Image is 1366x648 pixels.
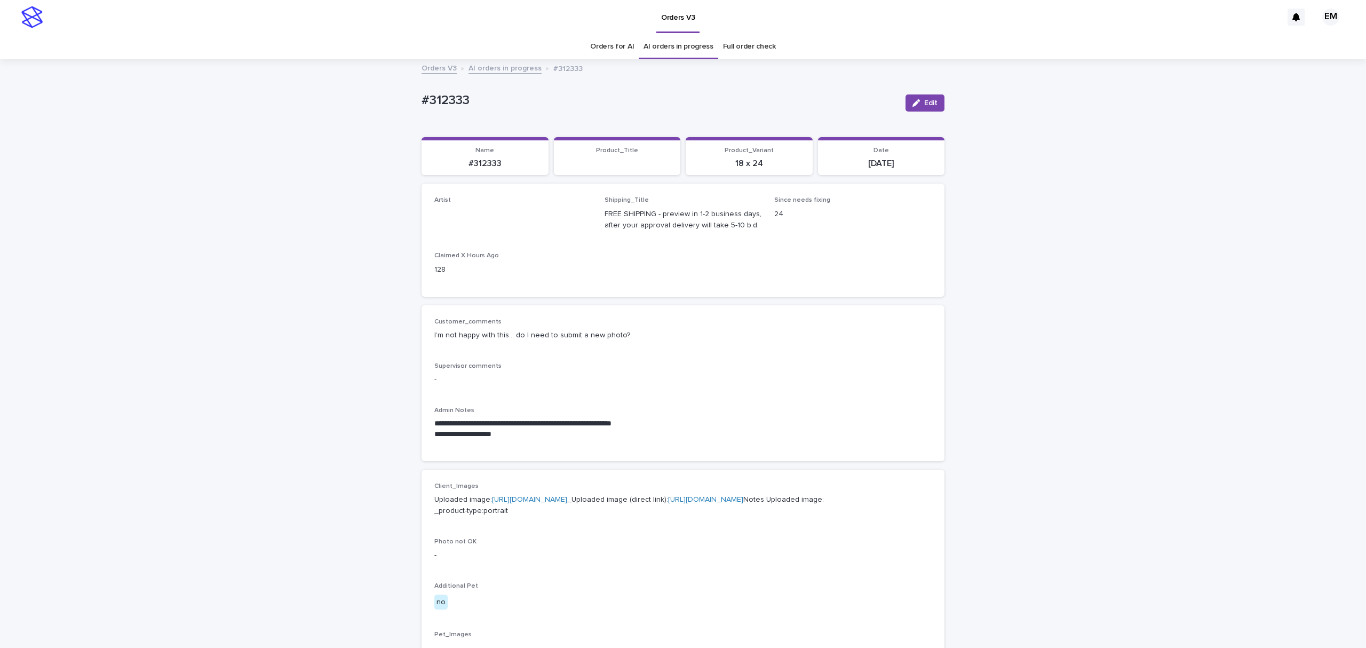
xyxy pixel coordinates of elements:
button: Edit [906,94,944,112]
p: FREE SHIPPING - preview in 1-2 business days, after your approval delivery will take 5-10 b.d. [605,209,762,231]
span: Pet_Images [434,631,472,638]
p: #312333 [553,62,583,74]
a: Orders for AI [590,34,634,59]
div: EM [1322,9,1339,26]
p: - [434,374,932,385]
span: Client_Images [434,483,479,489]
p: 18 x 24 [692,159,806,169]
span: Claimed X Hours Ago [434,252,499,259]
span: Date [873,147,889,154]
span: Shipping_Title [605,197,649,203]
span: Artist [434,197,451,203]
a: [URL][DOMAIN_NAME] [492,496,567,503]
p: 24 [774,209,932,220]
p: #312333 [422,93,897,108]
a: AI orders in progress [644,34,713,59]
span: Edit [924,99,938,107]
a: AI orders in progress [468,61,542,74]
span: Additional Pet [434,583,478,589]
span: Name [475,147,494,154]
p: - [434,550,932,561]
span: Supervisor comments [434,363,502,369]
span: Since needs fixing [774,197,830,203]
p: Uploaded image: _Uploaded image (direct link): Notes Uploaded image: _product-type:portrait [434,494,932,517]
p: #312333 [428,159,542,169]
a: [URL][DOMAIN_NAME] [668,496,743,503]
p: 128 [434,264,592,275]
span: Admin Notes [434,407,474,414]
span: Photo not OK [434,539,476,545]
p: I’m not happy with this… do I need to submit a new photo? [434,330,932,341]
a: Full order check [723,34,776,59]
p: [DATE] [824,159,939,169]
span: Customer_comments [434,319,502,325]
img: stacker-logo-s-only.png [21,6,43,28]
a: Orders V3 [422,61,457,74]
span: Product_Title [596,147,638,154]
div: no [434,595,448,610]
span: Product_Variant [725,147,774,154]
